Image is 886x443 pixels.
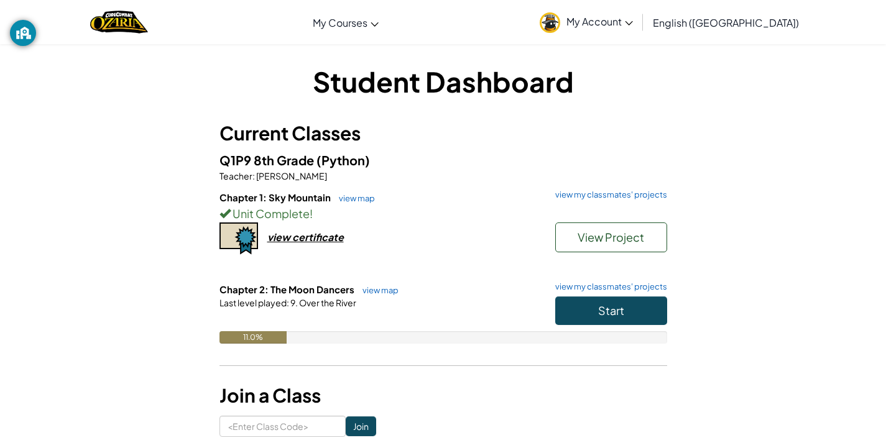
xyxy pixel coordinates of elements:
span: (Python) [316,152,370,168]
span: Over the River [298,297,356,308]
span: Q1P9 8th Grade [219,152,316,168]
a: view my classmates' projects [549,283,667,291]
div: view certificate [267,231,344,244]
input: <Enter Class Code> [219,416,346,437]
a: English ([GEOGRAPHIC_DATA]) [647,6,805,39]
span: My Courses [313,16,367,29]
a: view map [333,193,375,203]
span: Chapter 2: The Moon Dancers [219,283,356,295]
span: : [252,170,255,181]
span: Unit Complete [231,206,310,221]
a: view certificate [219,231,344,244]
span: [PERSON_NAME] [255,170,327,181]
button: View Project [555,222,667,252]
span: Chapter 1: Sky Mountain [219,191,333,203]
a: view map [356,285,399,295]
div: 11.0% [219,331,287,344]
span: English ([GEOGRAPHIC_DATA]) [653,16,799,29]
h1: Student Dashboard [219,62,667,101]
h3: Current Classes [219,119,667,147]
span: My Account [566,15,633,28]
span: Teacher [219,170,252,181]
a: Ozaria by CodeCombat logo [90,9,148,35]
button: GoGuardian Privacy Information [10,20,36,46]
a: My Account [533,2,639,42]
span: Start [598,303,624,317]
img: Home [90,9,148,35]
img: certificate-icon.png [219,222,258,255]
span: : [287,297,289,308]
span: Last level played [219,297,287,308]
button: Start [555,296,667,325]
span: 9. [289,297,298,308]
span: ! [310,206,313,221]
h3: Join a Class [219,381,667,409]
a: My Courses [307,6,385,39]
span: View Project [578,230,644,244]
img: avatar [540,12,560,33]
input: Join [346,416,376,436]
a: view my classmates' projects [549,191,667,199]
